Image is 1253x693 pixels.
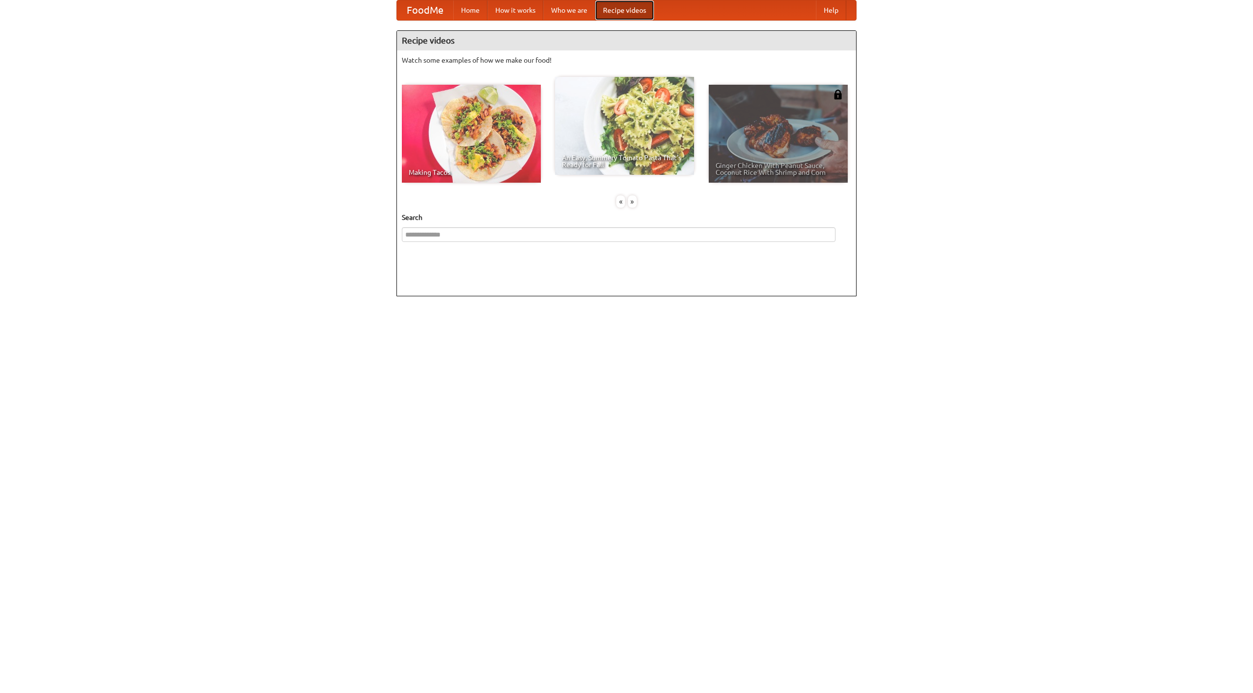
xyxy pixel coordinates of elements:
div: » [628,195,637,208]
span: An Easy, Summery Tomato Pasta That's Ready for Fall [562,154,687,168]
a: An Easy, Summery Tomato Pasta That's Ready for Fall [555,77,694,175]
a: Help [816,0,846,20]
a: Recipe videos [595,0,654,20]
img: 483408.png [833,90,843,99]
a: Home [453,0,487,20]
h5: Search [402,213,851,222]
p: Watch some examples of how we make our food! [402,55,851,65]
a: Making Tacos [402,85,541,183]
div: « [616,195,625,208]
a: Who we are [543,0,595,20]
a: How it works [487,0,543,20]
h4: Recipe videos [397,31,856,50]
a: FoodMe [397,0,453,20]
span: Making Tacos [409,169,534,176]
